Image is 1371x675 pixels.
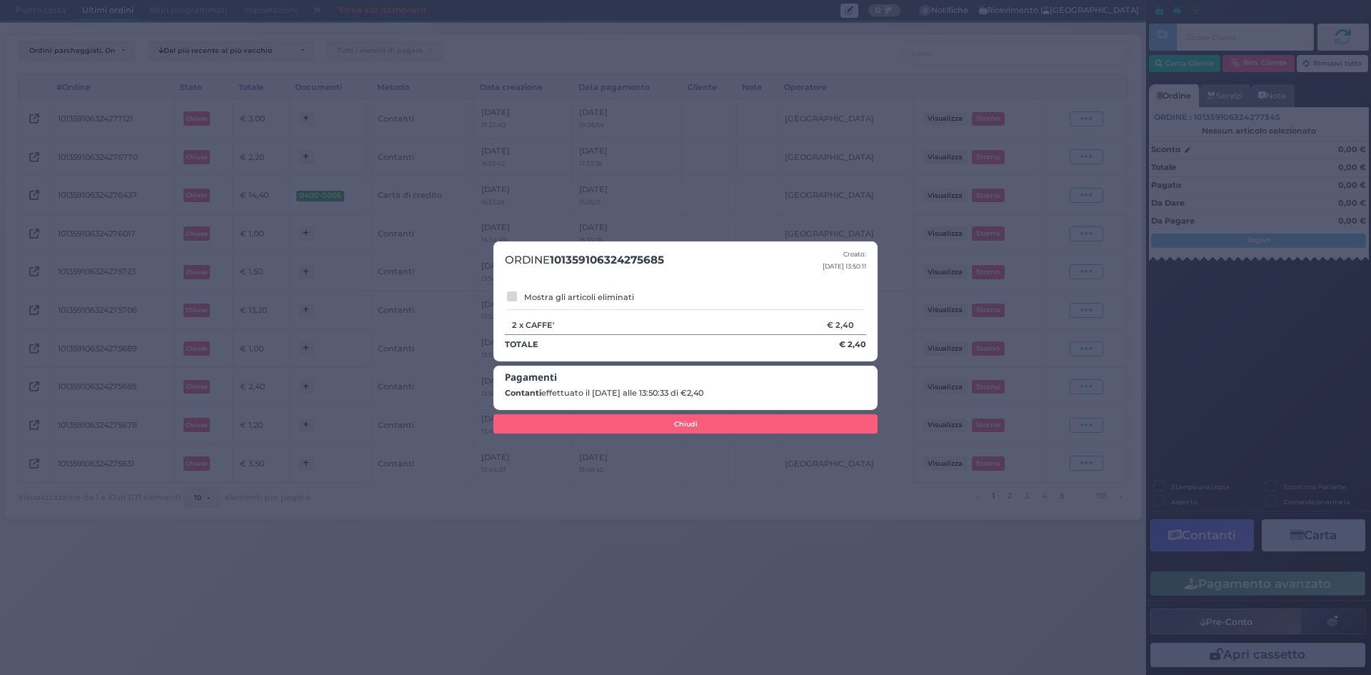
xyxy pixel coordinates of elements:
[823,250,866,270] small: Creato: [DATE] 13:50:11
[505,320,746,330] div: 2 x CAFFE'
[505,388,541,398] strong: Contanti
[497,387,873,399] div: effettuato il [DATE] alle 13:50:33 di €2,40
[550,253,664,266] strong: 101359106324275685
[505,254,664,266] h3: ORDINE
[524,291,634,304] label: Mostra gli articoli eliminati
[493,414,878,434] button: Chiudi
[505,371,557,384] b: Pagamenti
[505,339,538,349] b: TOTALE
[745,320,866,330] div: € 2,40
[839,339,866,349] b: € 2,40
